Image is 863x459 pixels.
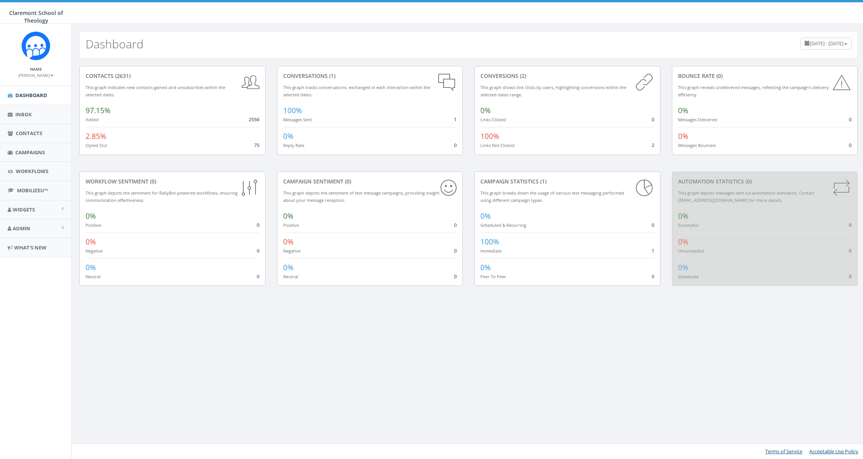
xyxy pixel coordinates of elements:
[86,248,103,254] small: Negative
[678,106,688,116] span: 0%
[678,222,698,228] small: Successful
[678,274,699,279] small: Scheduled
[652,247,654,254] span: 1
[283,190,439,203] small: This graph depicts the sentiment of text message campaigns, providing insight about your message ...
[283,72,457,80] div: conversations
[283,248,300,254] small: Negative
[480,84,626,97] small: This graph shows link clicks by users, highlighting conversions within the selected dates range.
[480,178,654,185] div: Campaign Statistics
[86,178,259,185] div: Workflow Sentiment
[454,116,457,123] span: 1
[480,117,506,122] small: Links Clicked
[9,9,63,24] span: Claremont School of Theology
[283,84,430,97] small: This graph tracks conversations, exchanged in each interaction within the selected dates.
[21,31,50,60] img: Rally_Corp_Icon.png
[86,131,106,141] span: 2.85%
[86,222,101,228] small: Positive
[849,221,851,228] span: 0
[678,237,688,247] span: 0%
[283,263,294,272] span: 0%
[849,142,851,149] span: 0
[15,149,45,156] span: Campaigns
[849,247,851,254] span: 0
[283,106,302,116] span: 100%
[678,248,704,254] small: Unsuccessful
[283,211,294,221] span: 0%
[14,244,46,251] span: What's New
[283,142,304,148] small: Reply Rate
[678,142,716,148] small: Messages Bounced
[652,221,654,228] span: 0
[480,72,654,80] div: conversions
[480,190,624,203] small: This graph breaks down the usage of various text messaging performed using different campaign types.
[86,263,96,272] span: 0%
[86,211,96,221] span: 0%
[678,117,717,122] small: Messages Delivered
[454,142,457,149] span: 0
[86,84,225,97] small: This graph indicates new contacts gained and unsubscribes within the selected dates.
[454,247,457,254] span: 0
[652,142,654,149] span: 2
[480,248,502,254] small: Immediate
[283,131,294,141] span: 0%
[18,73,53,78] small: [PERSON_NAME]
[849,273,851,280] span: 0
[678,178,852,185] div: Automation Statistics
[480,274,506,279] small: Peer To Peer
[480,142,515,148] small: Links Not Clicked
[454,221,457,228] span: 0
[678,211,688,221] span: 0%
[678,72,852,80] div: Bounce Rate
[744,178,752,185] span: (0)
[86,237,96,247] span: 0%
[678,84,829,97] small: This graph reveals undelivered messages, reflecting the campaign's delivery efficiency.
[518,72,526,79] span: (2)
[254,142,259,149] span: 75
[30,66,42,72] small: Name
[86,106,111,116] span: 97.15%
[480,211,491,221] span: 0%
[149,178,156,185] span: (0)
[283,117,312,122] small: Messages Sent
[257,247,259,254] span: 0
[715,72,723,79] span: (0)
[13,206,35,213] span: Widgets
[343,178,351,185] span: (0)
[678,263,688,272] span: 0%
[283,237,294,247] span: 0%
[13,225,30,232] span: Admin
[15,111,32,118] span: Inbox
[283,178,457,185] div: Campaign Sentiment
[249,116,259,123] span: 2556
[849,116,851,123] span: 0
[86,117,99,122] small: Added
[810,40,843,47] span: [DATE] - [DATE]
[86,142,107,148] small: Opted Out
[17,187,48,194] span: MobilizeU™
[480,106,491,116] span: 0%
[86,72,259,80] div: contacts
[86,274,101,279] small: Neutral
[480,237,499,247] span: 100%
[652,116,654,123] span: 0
[539,178,546,185] span: (1)
[86,38,144,50] h2: Dashboard
[16,130,42,137] span: Contacts
[678,131,688,141] span: 0%
[257,273,259,280] span: 0
[15,92,47,99] span: Dashboard
[86,190,238,203] small: This graph depicts the sentiment for RallyBot-powered workflows, ensuring communication effective...
[257,221,259,228] span: 0
[652,273,654,280] span: 0
[18,71,53,78] a: [PERSON_NAME]
[678,190,814,203] small: This graph depicts messages sent via automation standards. Contact [EMAIL_ADDRESS][DOMAIN_NAME] f...
[480,222,526,228] small: Scheduled & Recurring
[283,222,299,228] small: Positive
[765,448,802,455] a: Terms of Service
[328,72,335,79] span: (1)
[114,72,130,79] span: (2631)
[16,168,48,175] span: Workflows
[480,263,491,272] span: 0%
[480,131,499,141] span: 100%
[283,274,298,279] small: Neutral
